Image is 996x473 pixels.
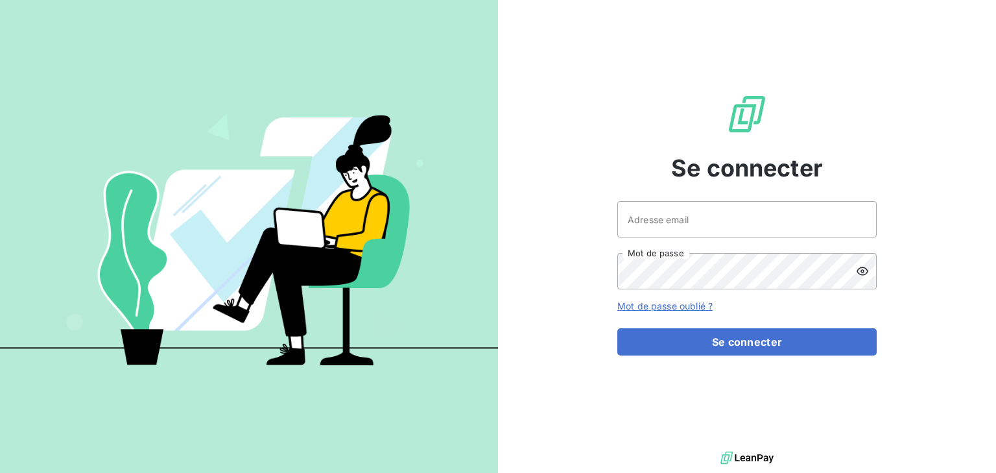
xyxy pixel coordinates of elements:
[617,201,877,237] input: placeholder
[617,328,877,356] button: Se connecter
[726,93,768,135] img: Logo LeanPay
[617,300,713,311] a: Mot de passe oublié ?
[720,448,774,468] img: logo
[671,151,823,186] span: Se connecter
